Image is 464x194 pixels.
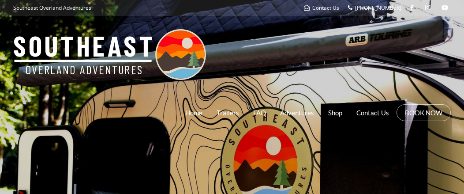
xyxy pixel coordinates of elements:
a: Home [185,102,202,124]
a: Shop [328,102,342,124]
p: Southeast Overland Adventures [13,2,91,14]
a: Contact Us [356,102,389,124]
a: [PHONE_NUMBER] [348,4,401,11]
a: Contact Us [304,4,339,11]
a: Trailers [217,102,239,124]
span: Contact Us [312,4,339,11]
a: FAQ [253,102,266,124]
a: Adventures [280,102,314,124]
span: [PHONE_NUMBER] [355,4,401,11]
a: BOOK NOW [405,108,442,117]
img: Southeast Overland Adventures [13,29,206,80]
